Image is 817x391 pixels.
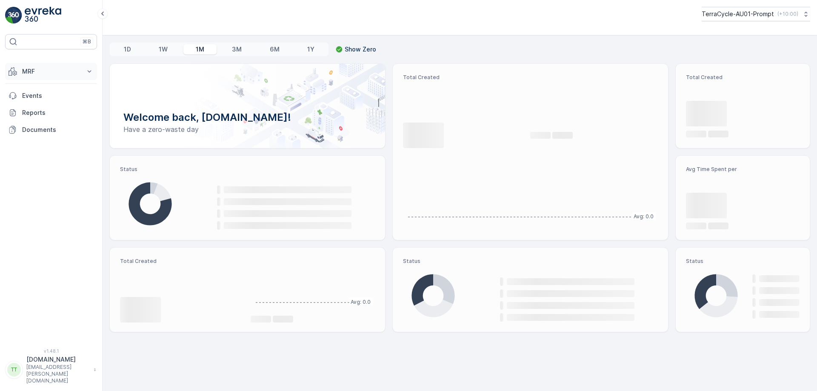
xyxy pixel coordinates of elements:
[5,7,22,24] img: logo
[403,258,658,265] p: Status
[7,363,21,377] div: TT
[5,87,97,104] a: Events
[5,121,97,138] a: Documents
[25,7,61,24] img: logo_light-DOdMpM7g.png
[124,45,131,54] p: 1D
[270,45,280,54] p: 6M
[686,166,800,173] p: Avg Time Spent per
[702,7,810,21] button: TerraCycle-AU01-Prompt(+10:00)
[120,258,244,265] p: Total Created
[5,355,97,384] button: TT[DOMAIN_NAME][EMAIL_ADDRESS][PERSON_NAME][DOMAIN_NAME]
[777,11,798,17] p: ( +10:00 )
[232,45,242,54] p: 3M
[22,126,94,134] p: Documents
[702,10,774,18] p: TerraCycle-AU01-Prompt
[123,111,371,124] p: Welcome back, [DOMAIN_NAME]!
[686,258,800,265] p: Status
[22,67,80,76] p: MRF
[307,45,314,54] p: 1Y
[22,91,94,100] p: Events
[5,348,97,354] span: v 1.48.1
[123,124,371,134] p: Have a zero-waste day
[196,45,204,54] p: 1M
[5,63,97,80] button: MRF
[686,74,800,81] p: Total Created
[345,45,376,54] p: Show Zero
[120,166,375,173] p: Status
[22,108,94,117] p: Reports
[26,355,89,364] p: [DOMAIN_NAME]
[26,364,89,384] p: [EMAIL_ADDRESS][PERSON_NAME][DOMAIN_NAME]
[5,104,97,121] a: Reports
[83,38,91,45] p: ⌘B
[403,74,658,81] p: Total Created
[159,45,168,54] p: 1W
